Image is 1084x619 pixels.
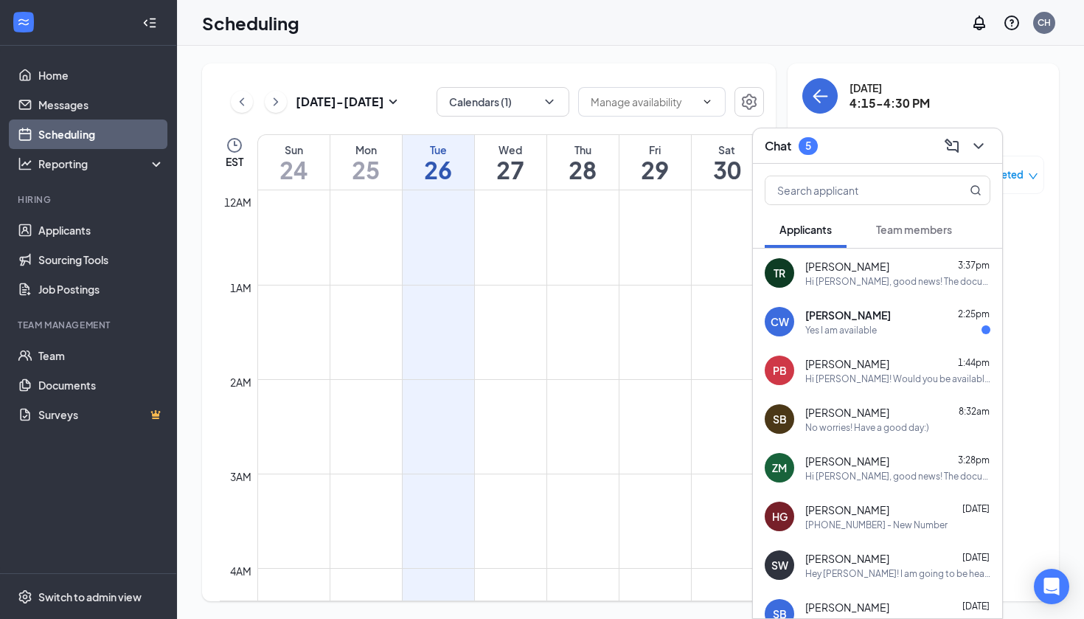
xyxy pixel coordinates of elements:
div: PB [773,363,787,378]
svg: Notifications [970,14,988,32]
span: 3:28pm [958,454,990,466]
button: ChevronDown [967,134,990,158]
a: Sourcing Tools [38,245,164,274]
a: Team [38,341,164,370]
svg: ArrowLeft [811,87,829,105]
a: August 27, 2025 [475,135,546,190]
div: Hi [PERSON_NAME], good news! The document signature request for [DEMOGRAPHIC_DATA]-fil-A - Team M... [805,275,990,288]
svg: Settings [740,93,758,111]
span: [PERSON_NAME] [805,454,889,468]
div: Hi [PERSON_NAME], good news! The document signature request for [DEMOGRAPHIC_DATA]-fil-A - Team M... [805,470,990,483]
button: ChevronRight [265,91,287,113]
div: Mon [330,142,402,157]
div: Fri [619,142,691,157]
span: [DATE] [962,601,990,612]
svg: SmallChevronDown [384,93,402,111]
h1: 30 [692,157,763,182]
div: [PHONE_NUMBER] - New Number [805,519,948,531]
button: Calendars (1)ChevronDown [437,87,569,117]
div: 3am [227,468,254,485]
a: Scheduling [38,120,164,149]
div: No worries! Have a good day:) [805,421,929,434]
svg: ChevronDown [701,96,713,108]
div: Tue [403,142,474,157]
h1: 26 [403,157,474,182]
div: 12am [221,194,254,210]
h1: Scheduling [202,10,299,35]
div: Hey [PERSON_NAME]! I am going to be headed out of the restaurant this evening with myself or my f... [805,567,990,580]
svg: ChevronLeft [234,93,249,111]
svg: ChevronRight [268,93,283,111]
a: August 24, 2025 [258,135,330,190]
h3: [DATE] - [DATE] [296,94,384,110]
div: ZM [772,460,787,475]
input: Manage availability [591,94,695,110]
a: Documents [38,370,164,400]
svg: QuestionInfo [1003,14,1021,32]
div: SB [773,412,787,426]
div: [DATE] [850,80,930,95]
span: down [1028,171,1038,181]
div: Wed [475,142,546,157]
div: CH [1038,16,1051,29]
h1: 29 [619,157,691,182]
div: 2am [227,374,254,390]
div: HG [772,509,788,524]
button: ComposeMessage [940,134,964,158]
span: [PERSON_NAME] [805,308,891,322]
div: Sun [258,142,330,157]
a: August 28, 2025 [547,135,619,190]
h1: 25 [330,157,402,182]
button: Settings [734,87,764,117]
span: Applicants [779,223,832,236]
button: ChevronLeft [231,91,253,113]
span: 2:25pm [958,308,990,319]
div: Switch to admin view [38,589,142,604]
span: [PERSON_NAME] [805,600,889,615]
div: SW [771,558,788,573]
h3: 4:15-4:30 PM [850,95,930,111]
span: EST [226,154,243,169]
span: 3:37pm [958,260,990,271]
div: 1am [227,280,254,296]
a: August 30, 2025 [692,135,763,190]
svg: MagnifyingGlass [970,184,981,196]
svg: Analysis [18,156,32,171]
div: Team Management [18,319,161,331]
svg: WorkstreamLogo [16,15,31,30]
span: [PERSON_NAME] [805,502,889,517]
a: Applicants [38,215,164,245]
a: Home [38,60,164,90]
span: [DATE] [962,503,990,514]
div: Sat [692,142,763,157]
span: [DATE] [962,552,990,563]
div: Hiring [18,193,161,206]
div: Reporting [38,156,165,171]
svg: ComposeMessage [943,137,961,155]
a: August 25, 2025 [330,135,402,190]
div: 4am [227,563,254,579]
div: Open Intercom Messenger [1034,569,1069,604]
div: Yes I am available [805,324,877,336]
div: 5 [805,139,811,152]
h3: Chat [765,138,791,154]
span: Team members [876,223,952,236]
button: back-button [802,78,838,114]
div: Thu [547,142,619,157]
div: Hi [PERSON_NAME]! Would you be available [DATE] at 2pm? [805,373,990,385]
div: CW [771,314,789,329]
svg: Clock [226,136,243,154]
span: 8:32am [959,406,990,417]
h1: 27 [475,157,546,182]
span: 1:44pm [958,357,990,368]
h1: 28 [547,157,619,182]
h1: 24 [258,157,330,182]
div: TR [774,266,785,280]
svg: ChevronDown [970,137,987,155]
a: SurveysCrown [38,400,164,429]
svg: Collapse [142,15,157,30]
a: August 29, 2025 [619,135,691,190]
span: [PERSON_NAME] [805,405,889,420]
span: [PERSON_NAME] [805,259,889,274]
